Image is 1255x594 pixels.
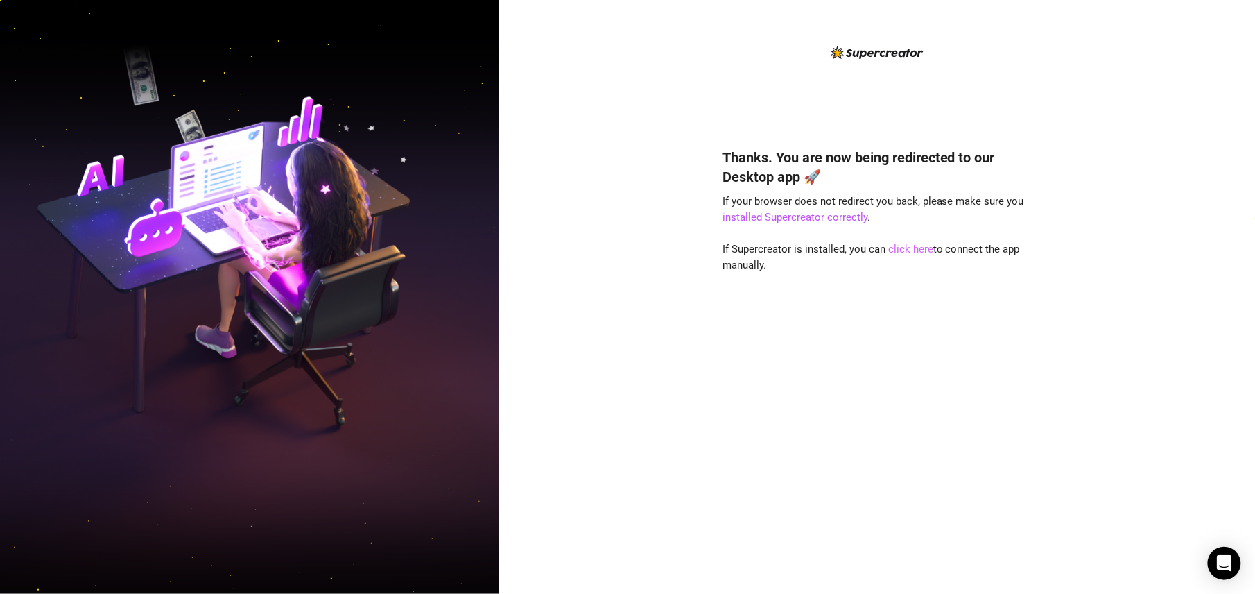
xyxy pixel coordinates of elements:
h4: Thanks. You are now being redirected to our Desktop app 🚀 [722,148,1032,187]
img: logo-BBDzfeDw.svg [831,46,924,59]
span: If your browser does not redirect you back, please make sure you . [722,195,1024,224]
a: installed Supercreator correctly [722,211,867,223]
a: click here [888,243,933,255]
div: Open Intercom Messenger [1208,547,1241,580]
span: If Supercreator is installed, you can to connect the app manually. [722,243,1020,272]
